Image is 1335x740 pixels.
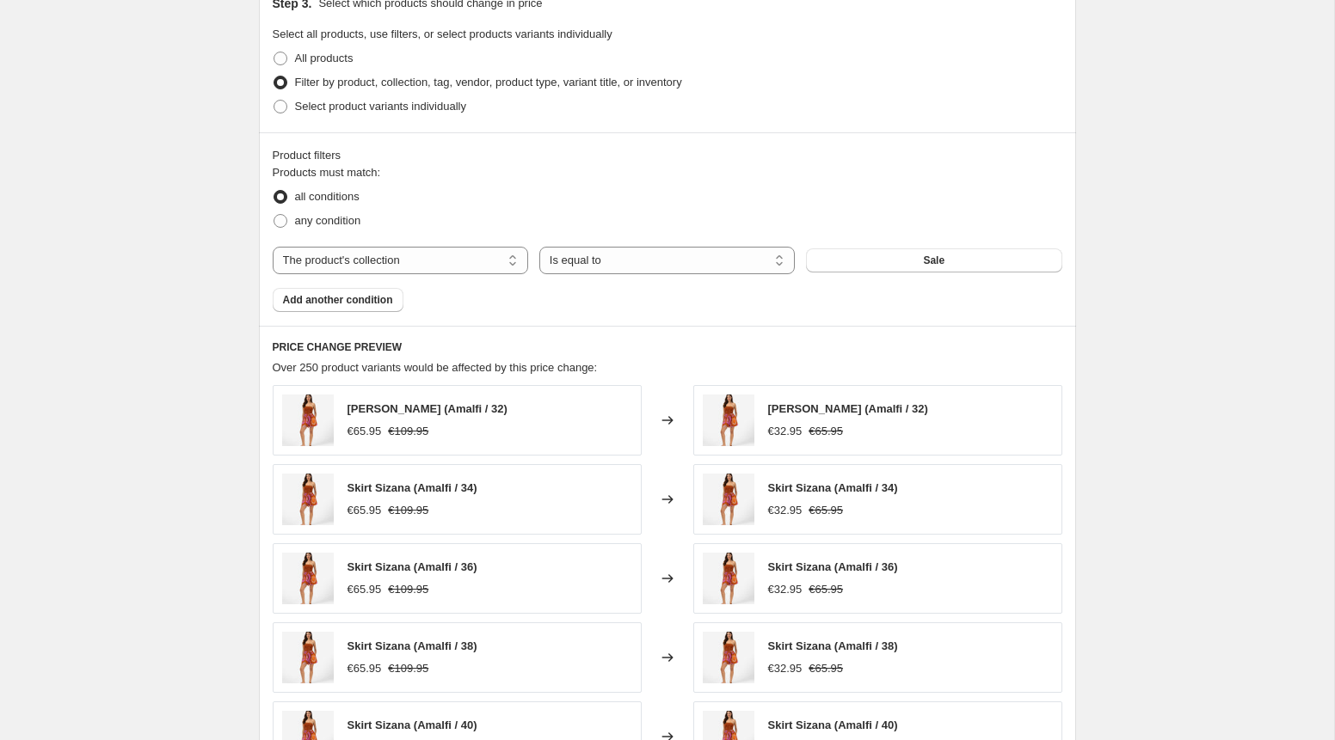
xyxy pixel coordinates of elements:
div: €65.95 [348,581,382,598]
div: €32.95 [768,502,803,519]
span: any condition [295,214,361,227]
strike: €65.95 [809,502,843,519]
span: Products must match: [273,166,381,179]
div: €65.95 [348,423,382,440]
div: €32.95 [768,423,803,440]
img: SIZANA_AMALFI_FRONT_80x.jpg [703,474,754,525]
strike: €65.95 [809,660,843,677]
span: Skirt Sizana (Amalfi / 38) [768,639,898,652]
span: Skirt Sizana (Amalfi / 40) [768,719,898,731]
div: €65.95 [348,660,382,677]
strike: €65.95 [809,423,843,440]
span: Skirt Sizana (Amalfi / 40) [348,719,477,731]
span: Sale [923,254,944,267]
h6: PRICE CHANGE PREVIEW [273,340,1062,354]
strike: €65.95 [809,581,843,598]
div: €65.95 [348,502,382,519]
div: €32.95 [768,581,803,598]
span: Skirt Sizana (Amalfi / 34) [348,481,477,494]
img: SIZANA_AMALFI_FRONT_80x.jpg [703,394,754,446]
button: Add another condition [273,288,403,312]
strike: €109.95 [388,502,428,519]
div: Product filters [273,147,1062,164]
button: Sale [806,248,1061,272]
strike: €109.95 [388,423,428,440]
strike: €109.95 [388,660,428,677]
span: Over 250 product variants would be affected by this price change: [273,361,598,374]
span: Add another condition [283,293,393,307]
strike: €109.95 [388,581,428,598]
span: Select product variants individually [295,100,466,113]
span: Select all products, use filters, or select products variants individually [273,28,612,40]
span: [PERSON_NAME] (Amalfi / 32) [768,402,928,415]
span: Skirt Sizana (Amalfi / 36) [768,560,898,573]
span: all conditions [295,190,360,203]
span: Filter by product, collection, tag, vendor, product type, variant title, or inventory [295,76,682,89]
img: SIZANA_AMALFI_FRONT_80x.jpg [282,394,334,446]
img: SIZANA_AMALFI_FRONT_80x.jpg [282,632,334,683]
img: SIZANA_AMALFI_FRONT_80x.jpg [282,553,334,604]
div: €32.95 [768,660,803,677]
span: Skirt Sizana (Amalfi / 38) [348,639,477,652]
img: SIZANA_AMALFI_FRONT_80x.jpg [282,474,334,525]
span: Skirt Sizana (Amalfi / 36) [348,560,477,573]
span: Skirt Sizana (Amalfi / 34) [768,481,898,494]
img: SIZANA_AMALFI_FRONT_80x.jpg [703,553,754,604]
span: All products [295,52,354,64]
span: [PERSON_NAME] (Amalfi / 32) [348,402,508,415]
img: SIZANA_AMALFI_FRONT_80x.jpg [703,632,754,683]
